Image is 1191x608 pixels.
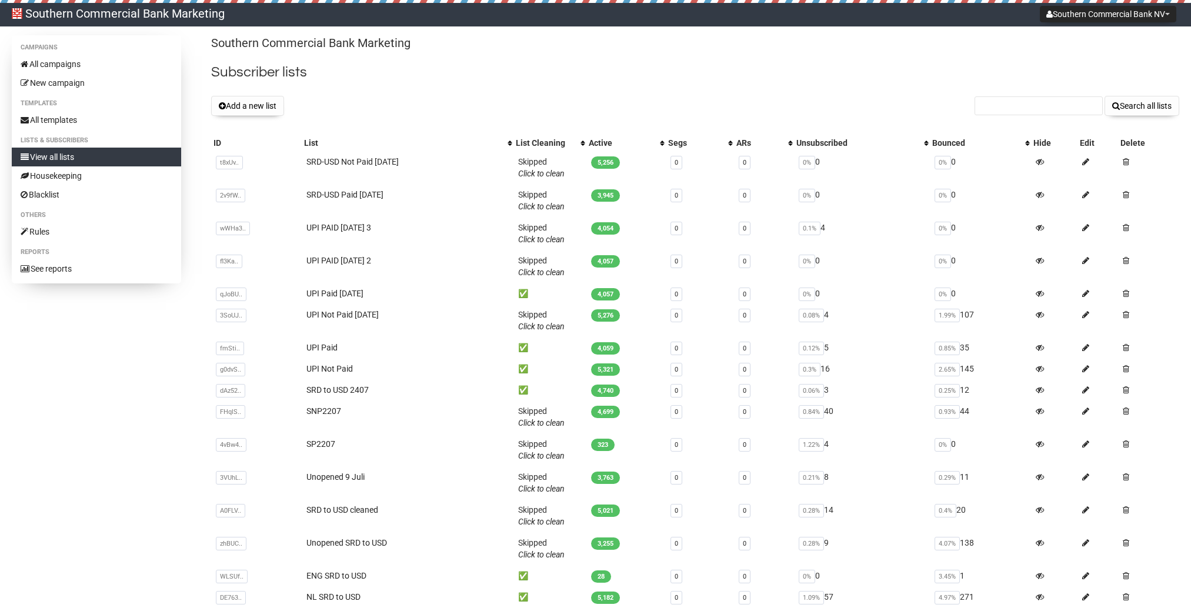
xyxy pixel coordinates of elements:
td: 145 [930,358,1032,379]
span: 0% [799,156,815,169]
th: Edit: No sort applied, sorting is disabled [1077,135,1118,151]
a: 0 [743,290,746,298]
a: 0 [675,408,678,416]
th: Bounced: No sort applied, activate to apply an ascending sort [930,135,1032,151]
span: 28 [591,570,611,583]
li: Lists & subscribers [12,133,181,148]
th: Active: No sort applied, activate to apply an ascending sort [586,135,666,151]
td: 5 [794,337,930,358]
span: Skipped [518,505,565,526]
a: 0 [675,387,678,395]
th: Segs: No sort applied, activate to apply an ascending sort [666,135,734,151]
span: WLSUf.. [216,570,248,583]
td: ✅ [513,586,586,607]
a: 0 [743,408,746,416]
span: fl3Ka.. [216,255,242,268]
td: 35 [930,337,1032,358]
span: 0.3% [799,363,820,376]
span: g0dvS.. [216,363,245,376]
span: 0% [799,570,815,583]
a: New campaign [12,74,181,92]
div: Hide [1033,137,1075,149]
a: 0 [743,441,746,449]
a: Click to clean [518,484,565,493]
span: 0.12% [799,342,824,355]
img: 1.jpg [12,8,22,19]
td: 4 [794,217,930,250]
div: ID [213,137,299,149]
span: qJoBU.. [216,288,246,301]
td: 40 [794,400,930,433]
a: 0 [675,573,678,580]
span: 2v9fW.. [216,189,245,202]
th: ID: No sort applied, sorting is disabled [211,135,302,151]
a: 0 [675,540,678,547]
span: zhBUC.. [216,537,246,550]
a: Click to clean [518,451,565,460]
span: Skipped [518,472,565,493]
span: 4,057 [591,255,620,268]
td: 138 [930,532,1032,565]
a: SRD-USD Paid [DATE] [306,190,383,199]
td: 0 [930,250,1032,283]
a: UPI Paid [306,343,338,352]
span: wWHa3.. [216,222,250,235]
span: 0.84% [799,405,824,419]
span: 0.08% [799,309,824,322]
a: UPI Not Paid [DATE] [306,310,379,319]
a: ENG SRD to USD [306,571,366,580]
a: 0 [675,192,678,199]
span: Skipped [518,406,565,427]
span: 3,763 [591,472,620,484]
a: 0 [743,474,746,482]
span: 0.29% [935,471,960,485]
a: SRD to USD cleaned [306,505,378,515]
span: 0.1% [799,222,820,235]
span: 3VUhL.. [216,471,246,485]
a: 0 [675,159,678,166]
span: 1.22% [799,438,824,452]
span: 0% [935,438,951,452]
a: 0 [743,159,746,166]
td: 44 [930,400,1032,433]
span: 0% [935,222,951,235]
div: ARs [736,137,782,149]
a: 0 [743,573,746,580]
th: List: No sort applied, activate to apply an ascending sort [302,135,513,151]
span: 3SoUJ.. [216,309,246,322]
a: Housekeeping [12,166,181,185]
span: 2.65% [935,363,960,376]
a: 0 [743,312,746,319]
a: 0 [675,312,678,319]
td: 0 [794,250,930,283]
span: FHqlS.. [216,405,245,419]
td: 0 [930,283,1032,304]
td: 57 [794,586,930,607]
span: 5,021 [591,505,620,517]
th: Hide: No sort applied, sorting is disabled [1031,135,1077,151]
a: Click to clean [518,202,565,211]
span: 4vBw4.. [216,438,246,452]
a: Click to clean [518,322,565,331]
span: 0.28% [799,504,824,517]
span: 4.97% [935,591,960,604]
span: 5,276 [591,309,620,322]
span: Skipped [518,256,565,277]
a: Click to clean [518,517,565,526]
span: Skipped [518,223,565,244]
a: Click to clean [518,418,565,427]
a: SNP2207 [306,406,341,416]
span: 4,054 [591,222,620,235]
a: 0 [743,192,746,199]
li: Campaigns [12,41,181,55]
td: 0 [794,565,930,586]
span: Skipped [518,190,565,211]
a: All campaigns [12,55,181,74]
a: All templates [12,111,181,129]
td: 0 [794,184,930,217]
a: 0 [675,474,678,482]
span: 0% [935,255,951,268]
td: 0 [930,184,1032,217]
span: fmSti.. [216,342,244,355]
a: 0 [675,345,678,352]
